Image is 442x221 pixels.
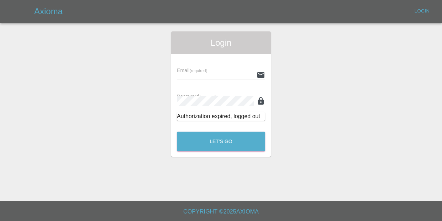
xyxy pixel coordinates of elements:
[34,6,63,17] h5: Axioma
[177,37,265,49] span: Login
[199,95,217,99] small: (required)
[177,67,207,73] span: Email
[177,94,217,99] span: Password
[177,132,265,151] button: Let's Go
[411,6,433,17] a: Login
[177,112,265,121] div: Authorization expired, logged out
[190,69,207,73] small: (required)
[6,207,436,217] h6: Copyright © 2025 Axioma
